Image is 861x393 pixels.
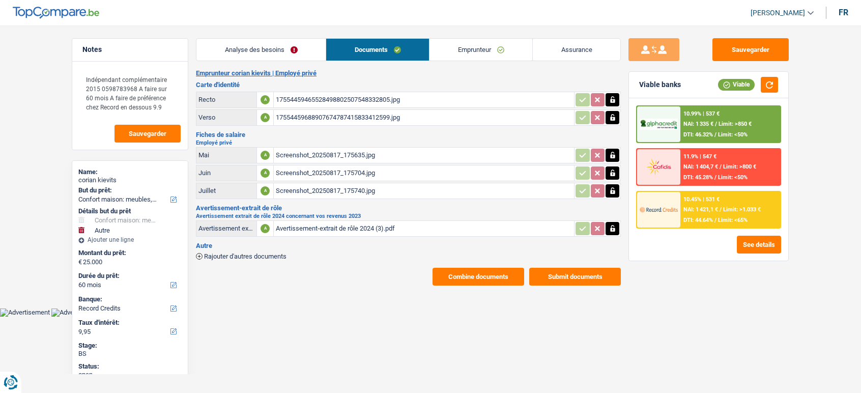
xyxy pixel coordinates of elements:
[839,8,848,17] div: fr
[196,205,621,211] h3: Avertissement-extrait de rôle
[720,163,722,170] span: /
[78,168,182,176] div: Name:
[718,174,748,181] span: Limit: <50%
[433,268,524,286] button: Combine documents
[198,114,254,121] div: Verso
[261,113,270,122] div: A
[196,81,621,88] h3: Carte d'identité
[640,200,677,219] img: Record Credits
[78,362,182,371] div: Status:
[261,224,270,233] div: A
[78,207,182,215] div: Détails but du prêt
[78,258,82,266] span: €
[276,110,572,125] div: 17554459688907674787415833412599.jpg
[78,236,182,243] div: Ajouter une ligne
[683,206,718,213] span: NAI: 1 421,1 €
[276,221,572,236] div: Avertissement-extrait de rôle 2024 (3).pdf
[276,183,572,199] div: Screenshot_20250817_175740.jpg
[196,131,621,138] h3: Fiches de salaire
[529,268,621,286] button: Submit documents
[742,5,814,21] a: [PERSON_NAME]
[683,196,720,203] div: 10.45% | 531 €
[683,217,713,223] span: DTI: 44.64%
[639,80,681,89] div: Viable banks
[718,79,755,90] div: Viable
[204,253,286,260] span: Rajouter d'autres documents
[640,157,677,176] img: Cofidis
[78,342,182,350] div: Stage:
[714,174,716,181] span: /
[198,96,254,103] div: Recto
[78,249,180,257] label: Montant du prêt:
[683,121,713,127] span: NAI: 1 335 €
[78,295,180,303] label: Banque:
[196,69,621,77] h2: Emprunteur corian kievits | Employé privé
[737,236,781,254] button: See details
[723,163,756,170] span: Limit: >800 €
[276,148,572,163] div: Screenshot_20250817_175635.jpg
[261,151,270,160] div: A
[276,92,572,107] div: 17554459465528498802507548332805.jpg
[712,38,789,61] button: Sauvegarder
[78,186,180,194] label: But du prêt:
[261,95,270,104] div: A
[723,206,761,213] span: Limit: >1.033 €
[751,9,805,17] span: [PERSON_NAME]
[261,186,270,195] div: A
[429,39,532,61] a: Emprunteur
[78,176,182,184] div: corian kievits
[261,169,270,178] div: A
[13,7,99,19] img: TopCompare Logo
[78,350,182,358] div: BS
[683,163,718,170] span: NAI: 1 404,7 €
[718,131,748,138] span: Limit: <50%
[276,165,572,181] div: Screenshot_20250817_175704.jpg
[198,224,254,232] div: Avertissement extrait de rôle 2024 concernant vos revenus 2023
[683,174,713,181] span: DTI: 45.28%
[78,319,180,327] label: Taux d'intérêt:
[129,130,166,137] span: Sauvegarder
[114,125,181,143] button: Sauvegarder
[533,39,620,61] a: Assurance
[714,217,716,223] span: /
[683,153,716,160] div: 11.9% | 547 €
[714,131,716,138] span: /
[82,45,178,54] h5: Notes
[196,253,286,260] button: Rajouter d'autres documents
[640,119,677,130] img: AlphaCredit
[326,39,429,61] a: Documents
[198,187,254,194] div: Juillet
[78,272,180,280] label: Durée du prêt:
[683,131,713,138] span: DTI: 46.32%
[196,242,621,249] h3: Autre
[198,151,254,159] div: Mai
[683,110,720,117] div: 10.99% | 537 €
[719,121,752,127] span: Limit: >850 €
[196,39,326,61] a: Analyse des besoins
[718,217,748,223] span: Limit: <65%
[78,371,182,379] div: open
[51,308,101,317] img: Advertisement
[198,169,254,177] div: Juin
[196,213,621,219] h2: Avertissement extrait de rôle 2024 concernant vos revenus 2023
[715,121,717,127] span: /
[720,206,722,213] span: /
[196,140,621,146] h2: Employé privé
